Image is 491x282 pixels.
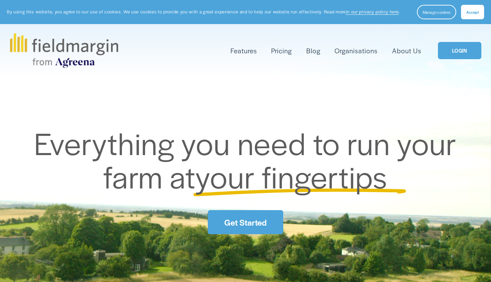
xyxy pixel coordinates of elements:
img: fieldmargin.com [10,33,118,68]
span: Manage cookies [423,9,450,15]
a: About Us [392,45,421,56]
span: your fingertips [195,154,388,197]
a: Pricing [271,45,292,56]
span: Accept [466,9,479,15]
a: Get Started [208,210,283,234]
button: Manage cookies [417,5,456,19]
button: Accept [461,5,484,19]
a: in our privacy policy here [346,9,399,15]
span: Features [231,46,257,56]
p: By using this website, you agree to our use of cookies. We use cookies to provide you with a grea... [7,9,400,15]
span: Everything you need to run your farm at [34,121,463,197]
a: Blog [306,45,320,56]
a: Organisations [335,45,378,56]
a: LOGIN [438,42,481,59]
a: folder dropdown [231,45,257,56]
